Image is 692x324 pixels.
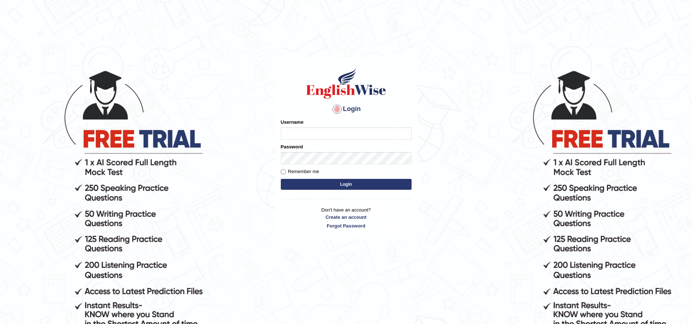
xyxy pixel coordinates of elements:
[281,119,304,126] label: Username
[281,169,286,174] input: Remember me
[281,143,303,150] label: Password
[281,103,412,115] h4: Login
[281,179,412,190] button: Login
[281,214,412,221] a: Create an account
[305,67,388,100] img: Logo of English Wise sign in for intelligent practice with AI
[281,206,412,229] p: Don't have an account?
[281,222,412,229] a: Forgot Password
[281,168,319,175] label: Remember me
